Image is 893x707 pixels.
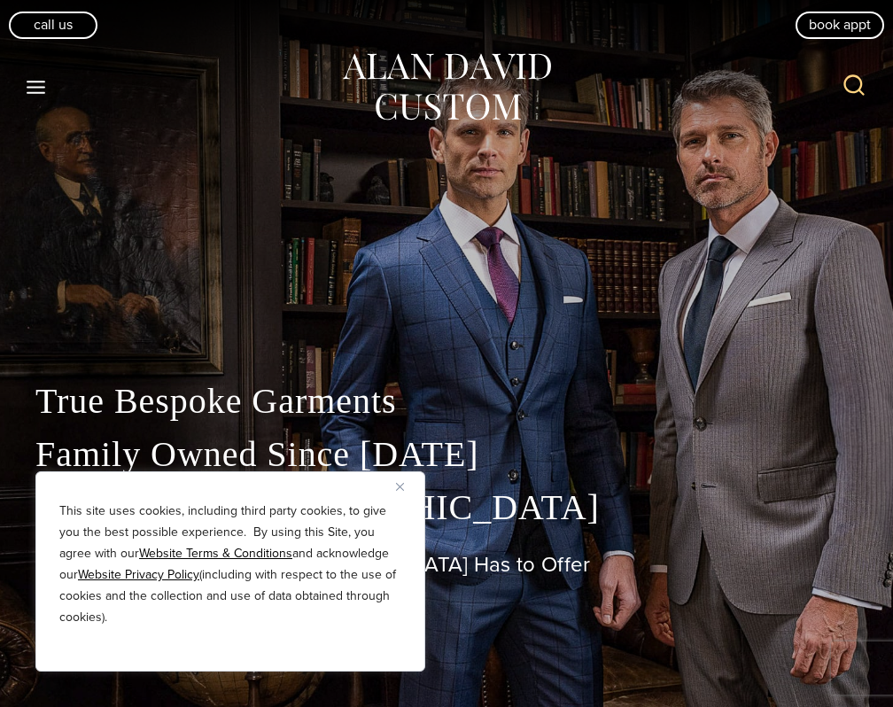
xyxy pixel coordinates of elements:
button: Close [396,476,417,497]
img: Alan David Custom [340,48,553,127]
h1: The Best Custom Suits [GEOGRAPHIC_DATA] Has to Offer [35,552,858,578]
button: Open menu [18,71,55,103]
a: Website Privacy Policy [78,565,199,584]
a: Website Terms & Conditions [139,544,292,563]
a: book appt [796,12,884,38]
a: Call Us [9,12,97,38]
p: True Bespoke Garments Family Owned Since [DATE] Made in the [GEOGRAPHIC_DATA] [35,375,858,534]
p: This site uses cookies, including third party cookies, to give you the best possible experience. ... [59,501,401,628]
img: Close [396,483,404,491]
button: View Search Form [833,66,875,108]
